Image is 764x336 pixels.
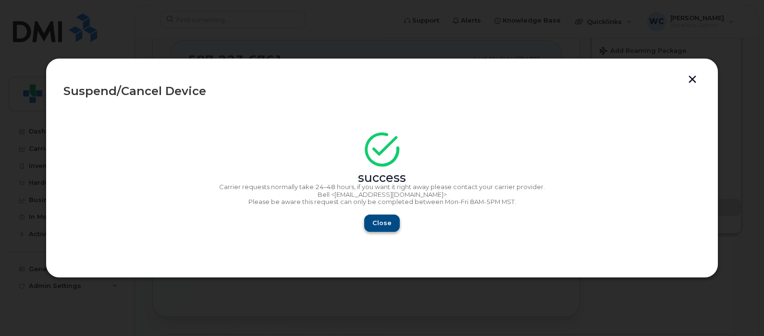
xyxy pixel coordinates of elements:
[63,198,701,206] p: Please be aware this request can only be completed between Mon-Fri 8AM-5PM MST.
[372,218,392,228] span: Close
[364,215,400,232] button: Close
[63,85,701,97] div: Suspend/Cancel Device
[63,174,701,182] div: success
[63,183,701,191] p: Carrier requests normally take 24–48 hours, if you want it right away please contact your carrier...
[63,191,701,199] p: Bell <[EMAIL_ADDRESS][DOMAIN_NAME]>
